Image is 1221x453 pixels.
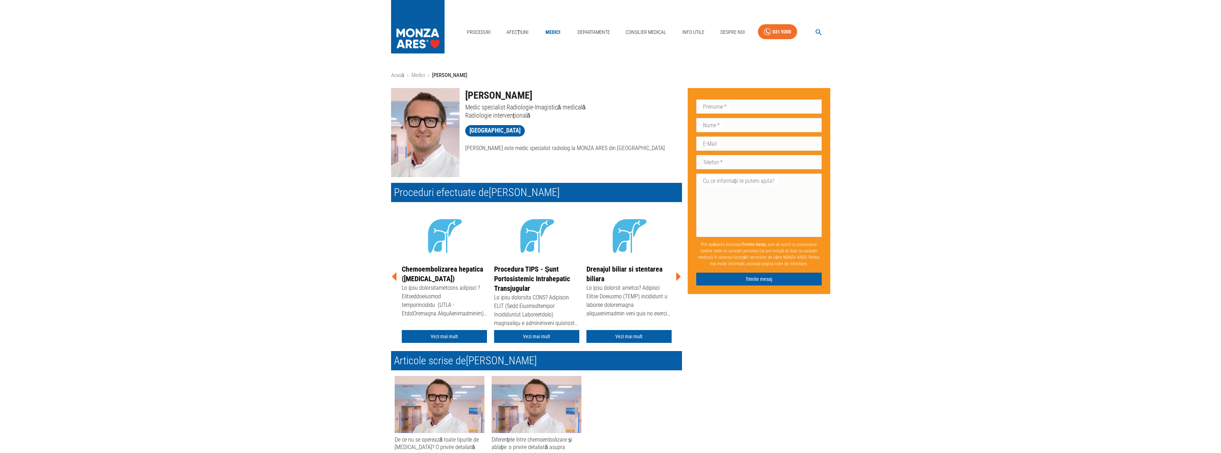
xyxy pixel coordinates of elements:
[602,208,656,262] img: icon - Tumori hepatice
[465,126,525,135] span: [GEOGRAPHIC_DATA]
[391,351,682,370] h2: Articole scrise de [PERSON_NAME]
[575,25,613,40] a: Departamente
[504,25,532,40] a: Afecțiuni
[465,103,682,111] p: Medic specialist Radiologie-Imagistică medicală
[465,88,682,103] h1: [PERSON_NAME]
[494,265,570,293] a: Procedura TIPS - Șunt Portosistemic Intrahepatic Transjugular
[696,273,822,286] button: Trimite mesaj
[494,293,579,329] div: Lo ipsu dolorsita CONS? Adipiscin ELIT (Sedd Eiusmodtempor Incididuntut Laboreetdolo) magnaaliqu ...
[542,25,564,40] a: Medici
[465,111,682,119] p: Radiologie intervențională
[402,265,483,283] a: Chemoembolizarea hepatica ([MEDICAL_DATA])
[391,183,682,202] h2: Proceduri efectuate de [PERSON_NAME]
[718,25,748,40] a: Despre Noi
[402,284,487,319] div: Lo ipsu dolorsitametcons adipisci ? Elitseddoeiusmod temporincididu (UTLA - EtdolOremagna AliquAe...
[494,330,579,343] a: Vezi mai mult
[465,144,682,153] p: [PERSON_NAME] este medic specialist radiolog la MONZA ARES din [GEOGRAPHIC_DATA]
[432,71,467,79] p: [PERSON_NAME]
[586,265,662,283] a: Drenajul biliar si stentarea biliara
[586,284,672,319] div: Lo ipsu dolorsit ametco? Adipisci Elitse Doeiusmo (TEMP) incididunt u laboree doloremagna aliquae...
[464,25,493,40] a: Proceduri
[510,208,563,262] img: icon - Tumori hepatice
[623,25,669,40] a: Consilier Medical
[391,88,460,177] img: Dr. Theodor Lutz
[407,71,409,79] li: ›
[758,24,797,40] a: 031 9300
[417,208,471,262] img: icon - Tumori hepatice
[465,125,525,137] a: [GEOGRAPHIC_DATA]
[696,238,822,270] p: Prin apăsarea butonului , sunt de acord cu prelucrarea datelor mele cu caracter personal (ce pot ...
[391,72,404,78] a: Acasă
[492,376,581,433] img: Diferențele între chemoembolizare și ablație: o privire detaliată asupra tratamentelor oncologice
[428,71,429,79] li: ›
[773,27,791,36] div: 031 9300
[742,242,766,247] b: Trimite mesaj
[402,330,487,343] a: Vezi mai mult
[586,330,672,343] a: Vezi mai mult
[679,25,707,40] a: Info Utile
[391,71,830,79] nav: breadcrumb
[395,376,484,433] img: De ce nu se operează toate tipurile de cancer? O privire detaliată asupra opțiunilor de tratament
[411,72,425,78] a: Medici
